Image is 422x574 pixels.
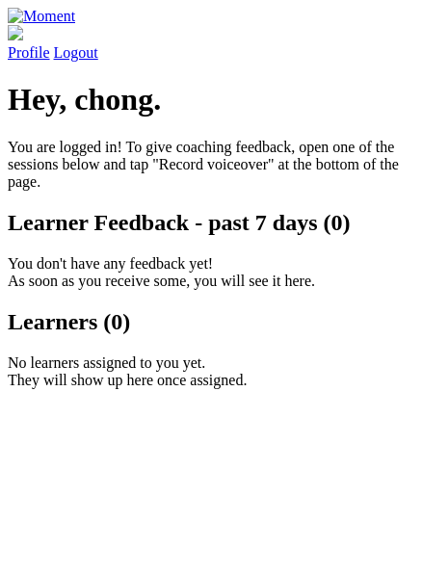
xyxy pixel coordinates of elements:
[8,82,414,117] h1: Hey, chong.
[54,44,98,61] a: Logout
[8,25,414,61] a: Profile
[8,139,414,191] p: You are logged in! To give coaching feedback, open one of the sessions below and tap "Record voic...
[8,210,414,236] h2: Learner Feedback - past 7 days (0)
[8,8,75,25] img: Moment
[8,255,414,290] p: You don't have any feedback yet! As soon as you receive some, you will see it here.
[8,354,414,389] p: No learners assigned to you yet. They will show up here once assigned.
[8,309,414,335] h2: Learners (0)
[8,25,23,40] img: default_avatar-b4e2223d03051bc43aaaccfb402a43260a3f17acc7fafc1603fdf008d6cba3c9.png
